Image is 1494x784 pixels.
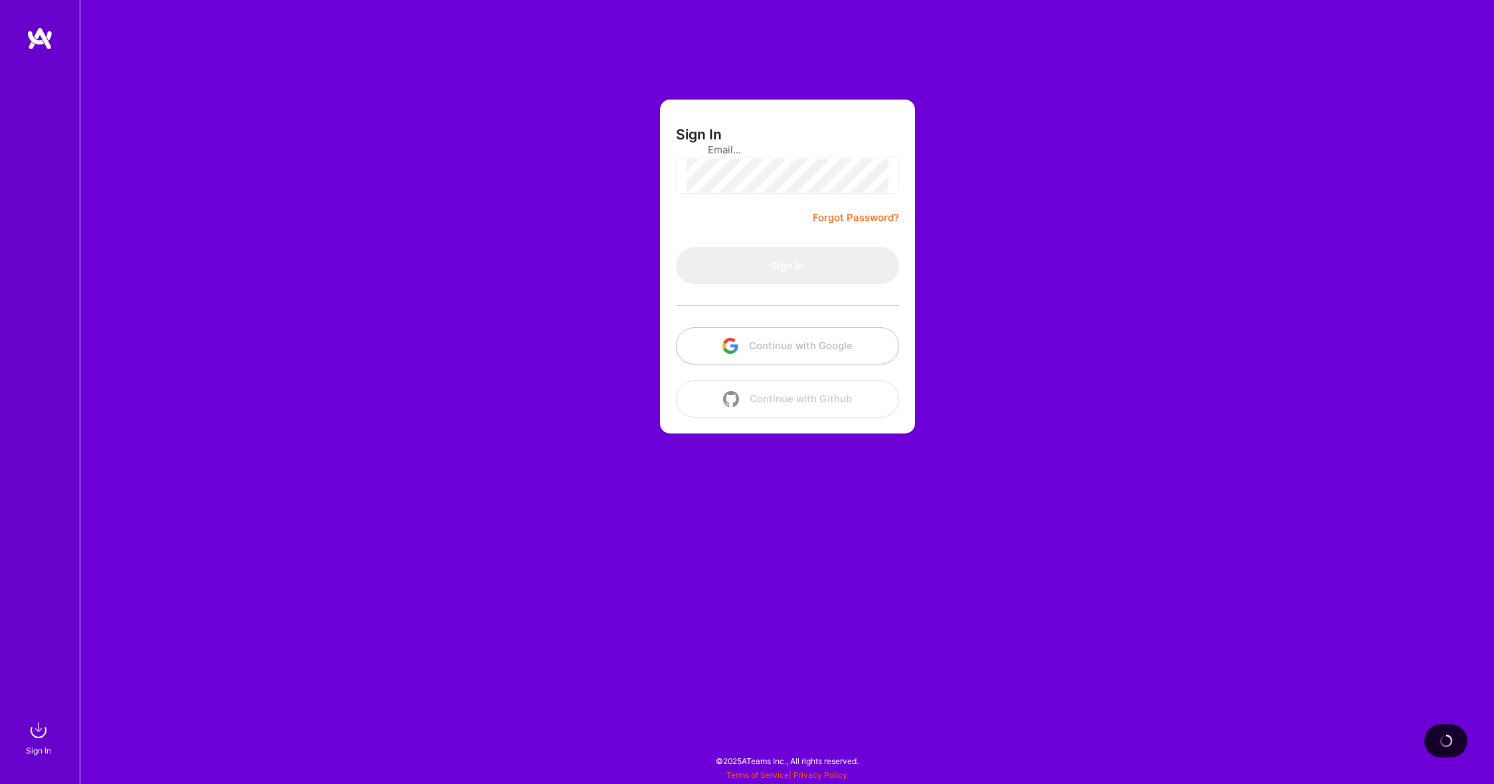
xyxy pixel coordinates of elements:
[25,717,52,744] img: sign in
[793,770,847,780] a: Privacy Policy
[26,744,51,757] div: Sign In
[708,133,867,167] input: Email...
[80,744,1494,777] div: © 2025 ATeams Inc., All rights reserved.
[723,391,739,407] img: icon
[1440,734,1453,747] img: loading
[28,717,52,757] a: sign inSign In
[726,770,847,780] span: |
[676,327,899,364] button: Continue with Google
[676,380,899,418] button: Continue with Github
[726,770,789,780] a: Terms of Service
[676,126,722,143] h3: Sign In
[676,247,899,284] button: Sign In
[813,210,899,226] a: Forgot Password?
[27,27,53,50] img: logo
[722,338,738,354] img: icon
